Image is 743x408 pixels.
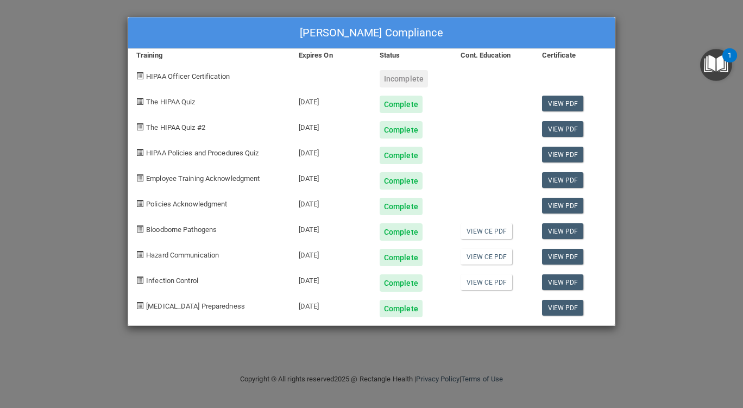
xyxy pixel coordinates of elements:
span: Hazard Communication [146,251,219,259]
div: Complete [380,198,423,215]
a: View PDF [542,223,584,239]
div: Certificate [534,49,615,62]
div: [DATE] [291,241,371,266]
a: View CE PDF [461,274,512,290]
a: View PDF [542,274,584,290]
div: [DATE] [291,215,371,241]
div: Complete [380,274,423,292]
a: View PDF [542,249,584,265]
div: Complete [380,300,423,317]
a: View PDF [542,172,584,188]
div: Status [371,49,452,62]
span: [MEDICAL_DATA] Preparedness [146,302,245,310]
div: Complete [380,96,423,113]
div: [DATE] [291,190,371,215]
div: [DATE] [291,87,371,113]
span: Policies Acknowledgment [146,200,227,208]
span: The HIPAA Quiz [146,98,195,106]
div: Expires On [291,49,371,62]
span: Bloodborne Pathogens [146,225,217,234]
div: Cont. Education [452,49,533,62]
a: View PDF [542,121,584,137]
a: View PDF [542,198,584,214]
button: Open Resource Center, 1 new notification [700,49,732,81]
div: Complete [380,121,423,139]
span: The HIPAA Quiz #2 [146,123,205,131]
div: Complete [380,172,423,190]
div: [PERSON_NAME] Compliance [128,17,615,49]
div: 1 [728,55,732,70]
div: [DATE] [291,292,371,317]
a: View PDF [542,96,584,111]
div: Training [128,49,291,62]
div: Complete [380,223,423,241]
a: View PDF [542,147,584,162]
span: Employee Training Acknowledgment [146,174,260,183]
span: HIPAA Policies and Procedures Quiz [146,149,259,157]
span: Infection Control [146,277,198,285]
div: Complete [380,249,423,266]
div: [DATE] [291,164,371,190]
div: Complete [380,147,423,164]
div: [DATE] [291,139,371,164]
a: View CE PDF [461,249,512,265]
div: [DATE] [291,113,371,139]
a: View PDF [542,300,584,316]
div: [DATE] [291,266,371,292]
div: Incomplete [380,70,428,87]
span: HIPAA Officer Certification [146,72,230,80]
a: View CE PDF [461,223,512,239]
